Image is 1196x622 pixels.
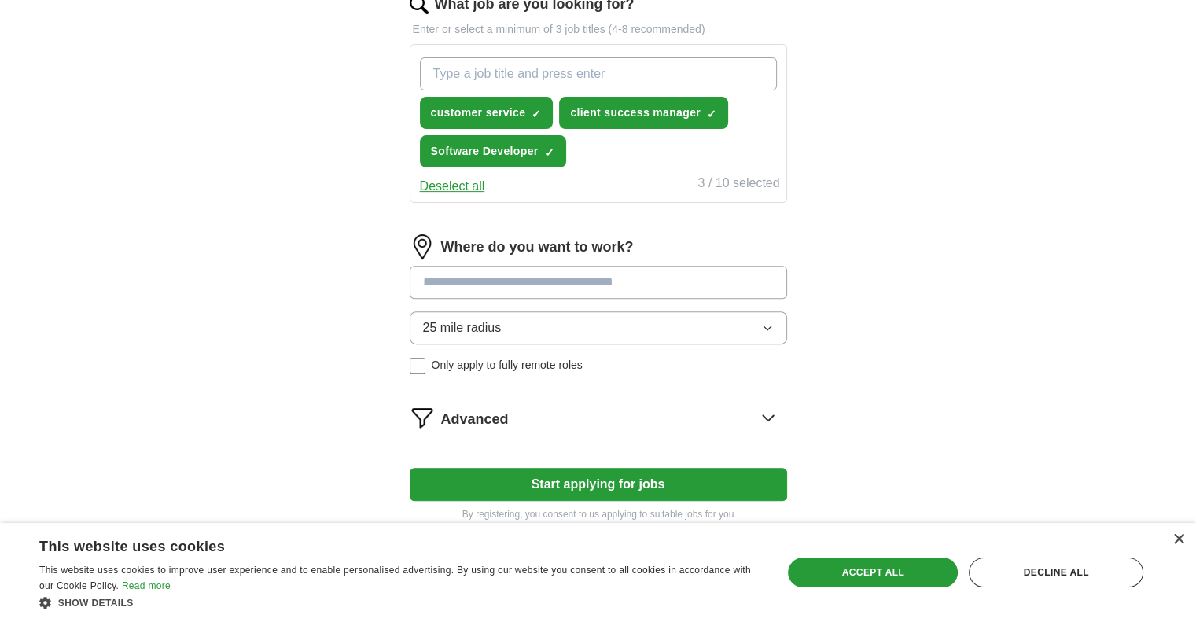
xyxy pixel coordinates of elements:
span: This website uses cookies to improve user experience and to enable personalised advertising. By u... [39,565,751,591]
span: Show details [58,598,134,609]
span: customer service [431,105,526,121]
button: Deselect all [420,177,485,196]
label: Where do you want to work? [441,237,634,258]
div: Decline all [969,558,1143,587]
img: filter [410,405,435,430]
div: 3 / 10 selected [697,174,779,196]
button: Software Developer✓ [420,135,566,167]
div: Accept all [788,558,958,587]
input: Type a job title and press enter [420,57,777,90]
input: Only apply to fully remote roles [410,358,425,374]
p: By registering, you consent to us applying to suitable jobs for you [410,507,787,521]
span: client success manager [570,105,701,121]
span: ✓ [532,108,541,120]
button: client success manager✓ [559,97,728,129]
button: customer service✓ [420,97,554,129]
p: Enter or select a minimum of 3 job titles (4-8 recommended) [410,21,787,38]
img: location.png [410,234,435,259]
span: ✓ [545,146,554,159]
div: Show details [39,594,760,610]
span: ✓ [707,108,716,120]
button: Start applying for jobs [410,468,787,501]
div: This website uses cookies [39,532,721,556]
span: Only apply to fully remote roles [432,357,583,374]
div: Close [1172,534,1184,546]
span: Software Developer [431,143,539,160]
button: 25 mile radius [410,311,787,344]
span: Advanced [441,409,509,430]
span: 25 mile radius [423,318,502,337]
a: Read more, opens a new window [122,580,171,591]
